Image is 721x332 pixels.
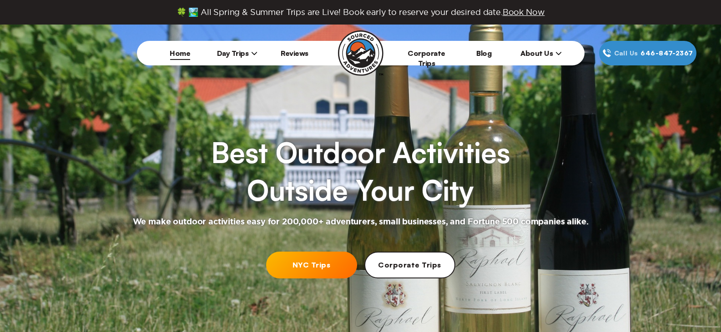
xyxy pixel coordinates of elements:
[266,252,357,278] a: NYC Trips
[599,41,696,65] a: Call Us646‍-847‍-2367
[640,48,693,58] span: 646‍-847‍-2367
[364,252,455,278] a: Corporate Trips
[408,49,445,68] a: Corporate Trips
[338,30,383,76] img: Sourced Adventures company logo
[281,49,308,58] a: Reviews
[211,134,509,209] h1: Best Outdoor Activities Outside Your City
[520,49,562,58] span: About Us
[476,49,491,58] a: Blog
[503,8,545,16] span: Book Now
[217,49,258,58] span: Day Trips
[133,217,589,228] h2: We make outdoor activities easy for 200,000+ adventurers, small businesses, and Fortune 500 compa...
[611,48,641,58] span: Call Us
[170,49,190,58] a: Home
[176,7,545,17] span: 🍀 🏞️ All Spring & Summer Trips are Live! Book early to reserve your desired date.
